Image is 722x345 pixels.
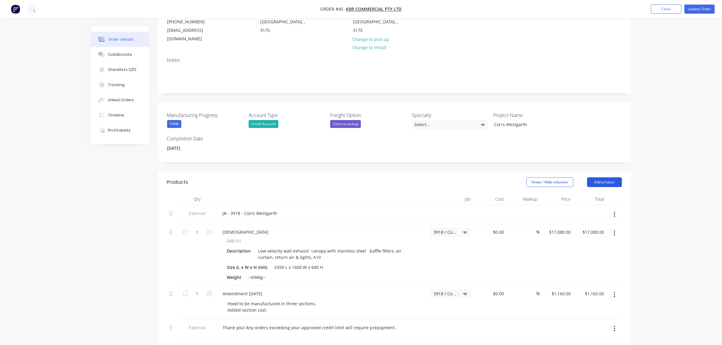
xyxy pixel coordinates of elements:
[108,97,134,103] div: Linked Orders
[167,179,188,186] div: Products
[493,112,569,119] label: Project Name
[434,229,457,235] span: 3918 / Corrs Westgarth
[353,18,403,35] div: [GEOGRAPHIC_DATA], , 3175
[321,6,346,12] span: Order #45 -
[412,112,488,119] label: Specialty
[225,263,270,272] div: Size (L x W x H mm)
[540,193,573,205] div: Price
[91,62,149,77] button: Checklists 12/12
[182,210,213,216] span: External
[256,246,416,262] div: Low velocity wall exhaust canopy with stainless steel baffle filters, air curtain, return air & l...
[247,273,268,282] div: ~696kg~
[167,26,218,43] div: [EMAIL_ADDRESS][DOMAIN_NAME]
[218,289,267,298] div: Amendment [DATE]
[167,57,622,63] div: Notes
[489,120,565,129] div: Corrs Westgarth
[167,120,181,128] div: 100%
[587,177,622,187] button: Add product
[526,177,573,187] button: Show / Hide columns
[108,82,125,88] div: Tracking
[108,128,131,133] div: Profitability
[346,6,402,12] a: KBR Commercial Pty Ltd
[272,263,326,272] div: 5350 L x 1600 W x 600 H
[108,37,134,42] div: Order details
[91,32,149,47] button: Order details
[428,193,473,205] div: Job
[91,108,149,123] button: Timeline
[349,43,390,52] button: Change to install
[91,77,149,92] button: Tracking
[179,193,216,205] div: Qty
[91,92,149,108] button: Linked Orders
[249,120,278,128] div: Credit Account
[223,299,321,314] div: Hood to be manufactured in three sections. Added section cost.
[218,209,282,218] div: J# - 3918 - Corrs Westgarth
[573,193,607,205] div: Total
[108,67,136,72] div: Checklists 12/12
[348,9,408,35] div: 100 Micro Circuit[GEOGRAPHIC_DATA], , 3175
[255,9,316,35] div: 100 Micro Circuit[GEOGRAPHIC_DATA], , 3175
[182,324,213,331] span: External
[108,112,124,118] div: Timeline
[167,135,243,142] label: Completion Date
[412,120,488,129] div: Select...
[225,246,254,255] div: Description
[651,5,681,14] button: Close
[11,5,20,14] img: Factory
[260,18,311,35] div: [GEOGRAPHIC_DATA], , 3175
[507,193,540,205] div: Markup
[225,273,244,282] div: Weight
[167,112,243,119] label: Manufacturing Progress
[330,112,406,119] label: Freight Option
[536,229,540,236] span: %
[330,120,361,128] div: Client to pickup
[167,18,218,26] div: [PHONE_NUMBER]
[227,238,242,244] span: 048101
[249,112,324,119] label: Account Type
[473,193,507,205] div: Cost
[108,52,132,57] div: Collaborate
[163,144,238,153] input: Enter date
[349,35,392,43] button: Change to pick up
[434,290,457,297] span: 3918 / Corrs Westgarth
[91,123,149,138] button: Profitability
[91,47,149,62] button: Collaborate
[536,290,540,297] span: %
[218,228,274,236] div: [DEMOGRAPHIC_DATA]
[684,5,715,14] button: Update Order
[218,323,401,332] div: Thank you! Any orders exceeding your approved credit limit will require prepayment.
[162,9,223,43] div: [PERSON_NAME][PHONE_NUMBER][EMAIL_ADDRESS][DOMAIN_NAME]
